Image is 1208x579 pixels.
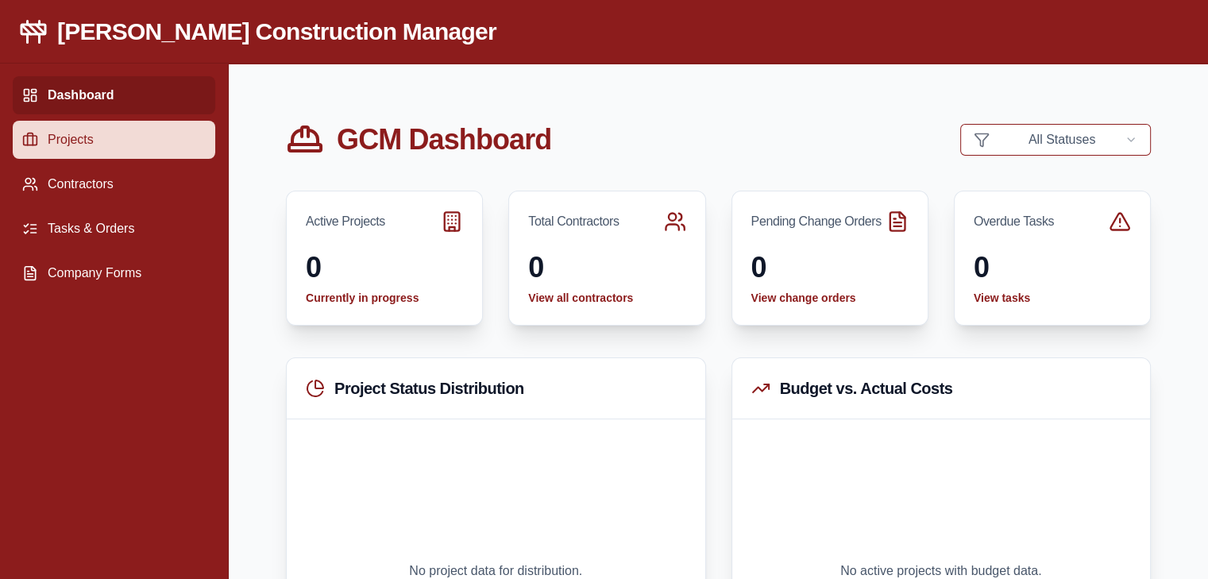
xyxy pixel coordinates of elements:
a: View change orders [751,290,909,306]
a: Contractors [13,165,215,203]
div: Project Status Distribution [306,377,686,400]
a: Currently in progress [306,290,463,306]
div: 0 [974,252,1131,284]
a: View tasks [974,290,1131,306]
a: [PERSON_NAME] Construction Manager [16,14,500,49]
div: Budget vs. Actual Costs [751,377,1132,400]
div: Total Contractors [528,212,619,231]
a: View all contractors [528,290,685,306]
h1: GCM Dashboard [337,124,551,156]
div: Pending Change Orders [751,212,882,231]
div: Overdue Tasks [974,212,1054,231]
a: Tasks & Orders [13,210,215,248]
a: Projects [13,121,215,159]
div: 0 [306,252,463,284]
a: Company Forms [13,254,215,292]
a: Dashboard [13,76,215,114]
div: 0 [751,252,909,284]
div: 0 [528,252,685,284]
h1: [PERSON_NAME] Construction Manager [57,17,496,46]
div: Active Projects [306,212,385,231]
